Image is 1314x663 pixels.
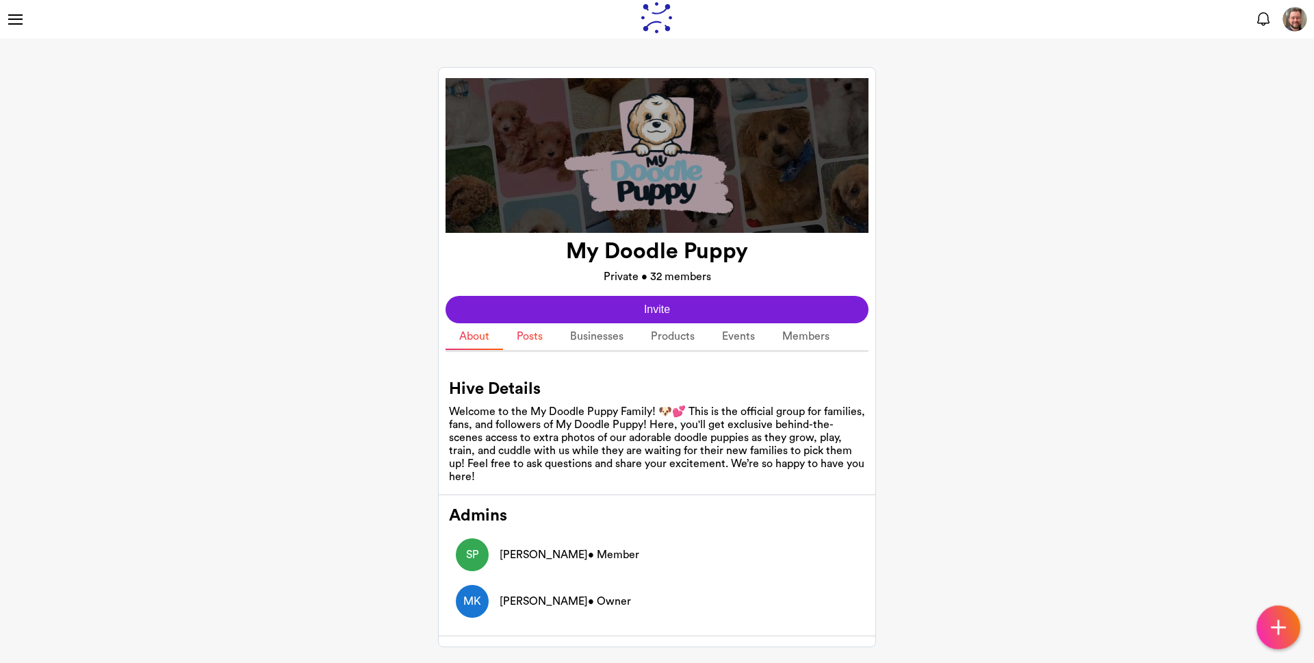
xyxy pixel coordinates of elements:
span: • Owner [588,596,631,607]
div: Welcome to the My Doodle Puppy Family! 🐶💕 This is the official group for families, fans, and foll... [449,405,865,484]
p: Marlene Kingston [500,593,631,610]
p: Skye Parker [500,547,639,563]
h1: My Doodle Puppy [566,238,748,264]
img: logo [641,2,673,34]
img: user avatar [1283,7,1307,32]
a: Products [637,323,708,350]
img: alert icon [1255,11,1272,27]
p: SP [466,547,479,563]
a: Businesses [556,323,637,350]
h2: Admins [449,506,865,526]
a: Events [708,323,769,350]
a: About [446,323,503,350]
img: icon-plus.svg [1267,616,1290,639]
h2: Hive Details [449,379,865,399]
a: Members [769,323,843,350]
span: • Member [588,549,639,560]
p: MK [463,593,481,610]
p: Private • 32 members [604,268,711,285]
a: Posts [503,323,556,350]
a: SP[PERSON_NAME]• Member [449,531,865,578]
a: MK[PERSON_NAME]• Owner [449,578,865,625]
button: Invite [446,296,868,323]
